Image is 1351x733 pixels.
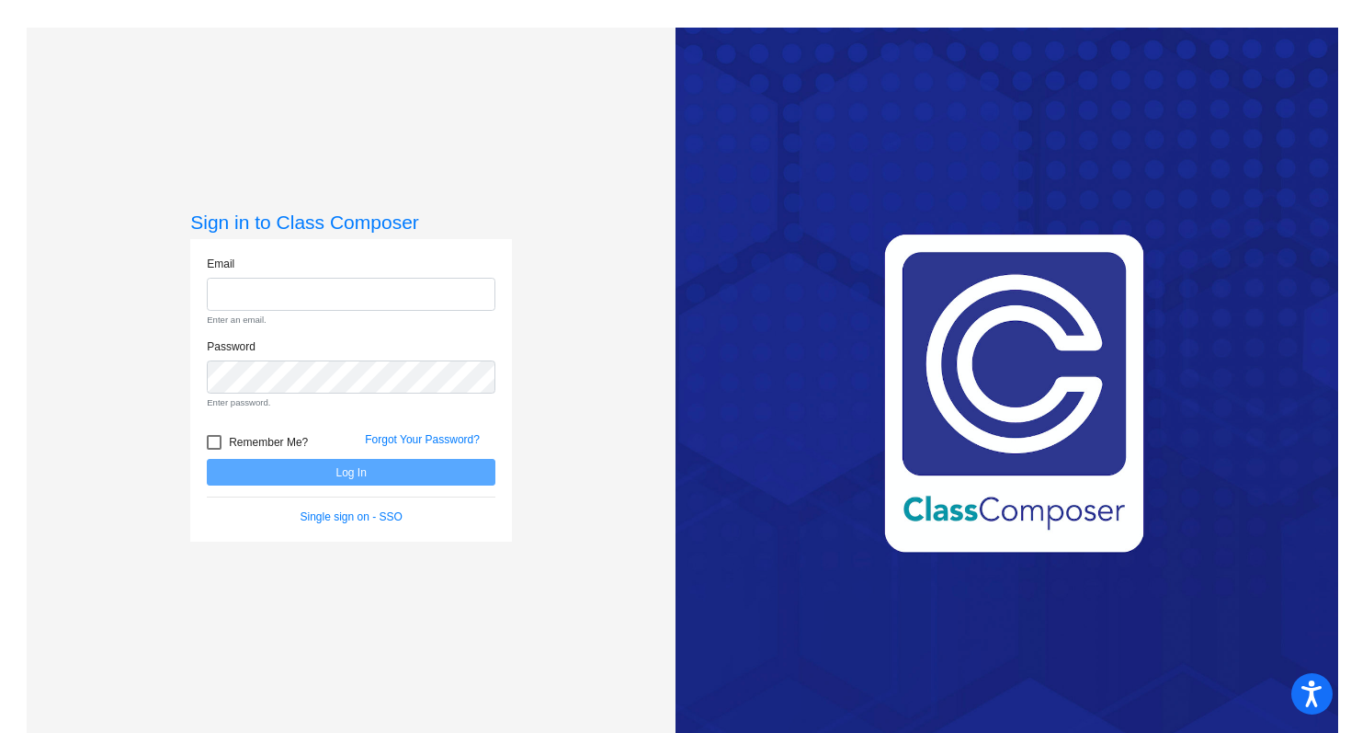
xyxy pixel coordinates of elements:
small: Enter password. [207,396,495,409]
label: Email [207,256,234,272]
a: Forgot Your Password? [365,433,480,446]
a: Single sign on - SSO [301,510,403,523]
span: Remember Me? [229,431,308,453]
button: Log In [207,459,495,486]
small: Enter an email. [207,314,495,326]
label: Password [207,338,255,355]
h3: Sign in to Class Composer [190,211,512,234]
